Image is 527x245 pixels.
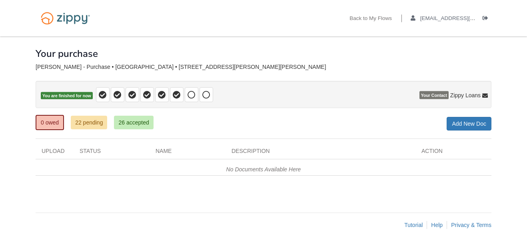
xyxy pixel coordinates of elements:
[74,147,150,159] div: Status
[36,48,98,59] h1: Your purchase
[36,147,74,159] div: Upload
[71,116,107,129] a: 22 pending
[36,64,491,70] div: [PERSON_NAME] - Purchase • [GEOGRAPHIC_DATA] • [STREET_ADDRESS][PERSON_NAME][PERSON_NAME]
[150,147,226,159] div: Name
[420,15,512,21] span: andcook84@outlook.com
[36,115,64,130] a: 0 owed
[411,15,512,23] a: edit profile
[36,8,95,28] img: Logo
[226,166,301,173] em: No Documents Available Here
[404,222,423,228] a: Tutorial
[41,92,93,100] span: You are finished for now
[415,147,491,159] div: Action
[349,15,392,23] a: Back to My Flows
[431,222,443,228] a: Help
[451,222,491,228] a: Privacy & Terms
[450,91,481,99] span: Zippy Loans
[226,147,415,159] div: Description
[419,91,449,99] span: Your Contact
[447,117,491,131] a: Add New Doc
[483,15,491,23] a: Log out
[114,116,153,129] a: 26 accepted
